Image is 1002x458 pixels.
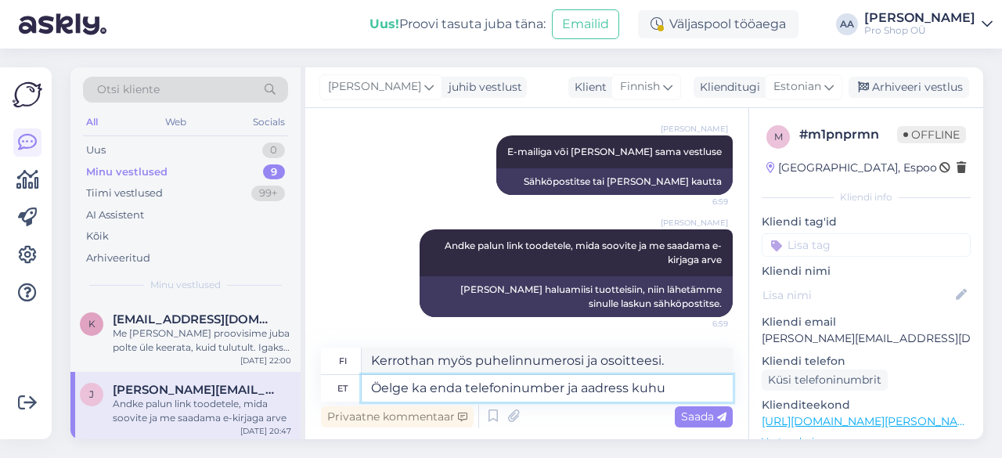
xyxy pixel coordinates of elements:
div: fi [339,348,347,374]
b: Uus! [369,16,399,31]
div: Kõik [86,229,109,244]
p: Kliendi email [762,314,971,330]
div: Tiimi vestlused [86,186,163,201]
span: Finnish [620,78,660,96]
div: [GEOGRAPHIC_DATA], Espoo [766,160,937,176]
div: 9 [263,164,285,180]
span: m [774,131,783,142]
span: 6:59 [669,196,728,207]
div: # m1pnprmn [799,125,897,144]
div: Sähköpostitse tai [PERSON_NAME] kautta [496,168,733,195]
p: [PERSON_NAME][EMAIL_ADDRESS][DOMAIN_NAME] [762,330,971,347]
span: juha.pilvi@elisanet.fi [113,383,276,397]
span: k [88,318,96,330]
div: AA [836,13,858,35]
div: Arhiveeri vestlus [849,77,969,98]
div: Privaatne kommentaar [321,406,474,427]
p: Klienditeekond [762,397,971,413]
div: [PERSON_NAME] haluamiisi tuotteisiin, niin lähetämme sinulle laskun sähköpostitse. [420,276,733,317]
div: Minu vestlused [86,164,168,180]
div: 0 [262,142,285,158]
div: AI Assistent [86,207,144,223]
span: j [89,388,94,400]
div: Proovi tasuta juba täna: [369,15,546,34]
p: Kliendi tag'id [762,214,971,230]
div: Klienditugi [694,79,760,96]
div: Socials [250,112,288,132]
div: Arhiveeritud [86,251,150,266]
span: Estonian [773,78,821,96]
div: [PERSON_NAME] [864,12,975,24]
a: [PERSON_NAME]Pro Shop OÜ [864,12,993,37]
div: Kliendi info [762,190,971,204]
span: E-mailiga või [PERSON_NAME] sama vestluse [507,146,722,157]
button: Emailid [552,9,619,39]
span: Otsi kliente [97,81,160,98]
div: juhib vestlust [442,79,522,96]
span: [PERSON_NAME] [661,217,728,229]
a: [URL][DOMAIN_NAME][PERSON_NAME] [762,414,978,428]
span: Offline [897,126,966,143]
textarea: Öelge ka enda telefoninumber ja aadress kuhu [362,375,733,402]
div: Väljaspool tööaega [638,10,798,38]
p: Kliendi telefon [762,353,971,370]
input: Lisa tag [762,233,971,257]
div: All [83,112,101,132]
div: Me [PERSON_NAME] proovisime juba polte üle keerata, kuid tulutult. Igaks juhuks võib muidugi pild... [113,326,291,355]
div: Uus [86,142,106,158]
p: Vaata edasi ... [762,435,971,449]
div: Web [162,112,189,132]
div: Küsi telefoninumbrit [762,370,888,391]
span: Andke palun link toodetele, mida soovite ja me saadama e-kirjaga arve [445,240,722,265]
div: Klient [568,79,607,96]
span: kreeta.arusaar@gmail.com [113,312,276,326]
span: 6:59 [669,318,728,330]
p: Kliendi nimi [762,263,971,279]
div: [DATE] 20:47 [240,425,291,437]
input: Lisa nimi [762,287,953,304]
textarea: Kerrothan myös puhelinnumerosi ja osoitteesi. [362,348,733,374]
span: [PERSON_NAME] [661,123,728,135]
div: 99+ [251,186,285,201]
span: Saada [681,409,726,424]
span: Minu vestlused [150,278,221,292]
div: [DATE] 22:00 [240,355,291,366]
img: Askly Logo [13,80,42,110]
span: [PERSON_NAME] [328,78,421,96]
div: Pro Shop OÜ [864,24,975,37]
div: et [337,375,348,402]
div: Andke palun link toodetele, mida soovite ja me saadama e-kirjaga arve [113,397,291,425]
